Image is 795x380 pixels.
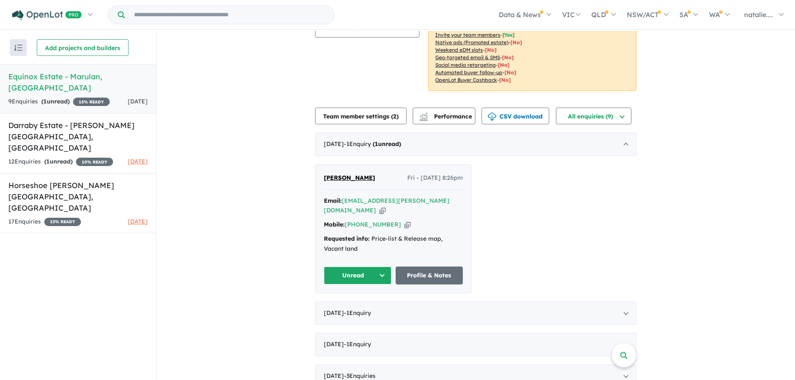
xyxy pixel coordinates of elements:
[485,47,497,53] span: [No]
[393,113,396,120] span: 2
[421,113,472,120] span: Performance
[315,302,636,325] div: [DATE]
[324,221,345,228] strong: Mobile:
[315,108,406,124] button: Team member settings (2)
[375,140,378,148] span: 1
[396,267,463,284] a: Profile & Notes
[435,69,502,75] u: Automated buyer follow-up
[41,98,70,105] strong: ( unread)
[505,69,516,75] span: [No]
[324,267,391,284] button: Unread
[128,218,148,225] span: [DATE]
[44,218,81,226] span: 15 % READY
[344,140,401,148] span: - 1 Enquir y
[413,108,475,124] button: Performance
[37,39,129,56] button: Add projects and builders
[435,77,497,83] u: OpenLot Buyer Cashback
[419,115,428,121] img: bar-chart.svg
[324,235,370,242] strong: Requested info:
[315,133,636,156] div: [DATE]
[8,157,113,167] div: 12 Enquir ies
[8,217,81,227] div: 17 Enquir ies
[344,340,371,348] span: - 1 Enquir y
[8,71,148,93] h5: Equinox Estate - Marulan , [GEOGRAPHIC_DATA]
[8,97,110,107] div: 9 Enquir ies
[502,54,514,60] span: [No]
[324,174,375,181] span: [PERSON_NAME]
[73,98,110,106] span: 15 % READY
[502,32,515,38] span: [ Yes ]
[8,120,148,154] h5: Darraby Estate - [PERSON_NAME][GEOGRAPHIC_DATA] , [GEOGRAPHIC_DATA]
[76,158,113,166] span: 10 % READY
[435,54,500,60] u: Geo-targeted email & SMS
[14,45,23,51] img: sort.svg
[435,39,508,45] u: Native ads (Promoted estate)
[344,372,376,380] span: - 3 Enquir ies
[379,206,386,215] button: Copy
[499,77,511,83] span: [No]
[435,47,483,53] u: Weekend eDM slots
[482,108,549,124] button: CSV download
[345,221,401,228] a: [PHONE_NUMBER]
[46,158,50,165] span: 1
[12,10,82,20] img: Openlot PRO Logo White
[324,197,342,204] strong: Email:
[44,158,73,165] strong: ( unread)
[315,333,636,356] div: [DATE]
[8,180,148,214] h5: Horseshoe [PERSON_NAME][GEOGRAPHIC_DATA] , [GEOGRAPHIC_DATA]
[488,113,496,121] img: download icon
[373,140,401,148] strong: ( unread)
[420,113,427,117] img: line-chart.svg
[126,6,333,24] input: Try estate name, suburb, builder or developer
[344,309,371,317] span: - 1 Enquir y
[510,39,522,45] span: [No]
[324,234,463,254] div: Price-list & Release map, Vacant land
[324,173,375,183] a: [PERSON_NAME]
[556,108,631,124] button: All enquiries (9)
[435,62,496,68] u: Social media retargeting
[744,10,773,19] span: natalie....
[435,32,500,38] u: Invite your team members
[407,173,463,183] span: Fri - [DATE] 8:26pm
[324,197,449,214] a: [EMAIL_ADDRESS][PERSON_NAME][DOMAIN_NAME]
[404,220,411,229] button: Copy
[498,62,510,68] span: [No]
[128,98,148,105] span: [DATE]
[128,158,148,165] span: [DATE]
[43,98,47,105] span: 1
